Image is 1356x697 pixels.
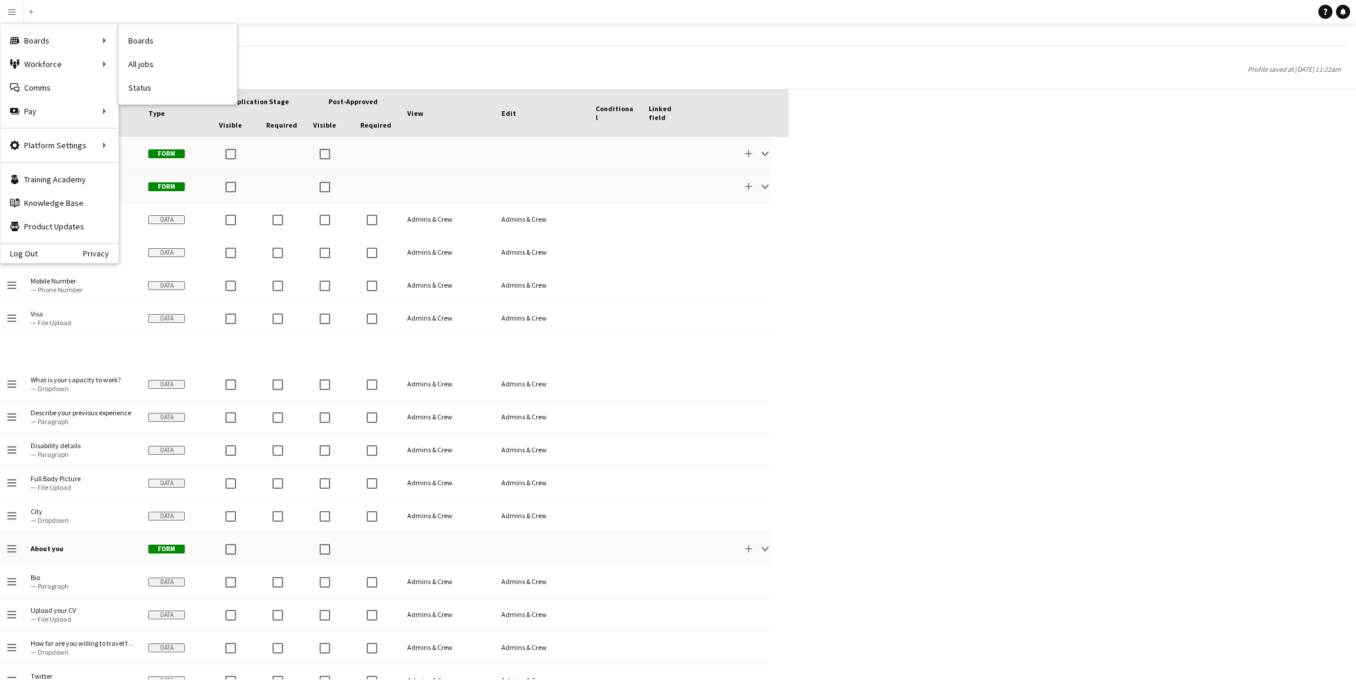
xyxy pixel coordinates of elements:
[31,276,134,285] span: Mobile Number
[148,545,185,553] span: Form
[148,109,165,118] span: Type
[148,676,185,685] span: Data
[1,52,118,76] div: Workforce
[219,121,242,129] span: Visible
[229,97,289,106] span: Application stage
[400,433,494,466] div: Admins & Crew
[31,507,134,516] span: City
[494,466,589,499] div: Admins & Crew
[266,121,297,129] span: Required
[31,582,134,591] span: — Paragraph
[400,236,494,268] div: Admins & Crew
[400,499,494,532] div: Admins & Crew
[31,417,134,426] span: — Paragraph
[31,285,134,294] span: — Phone Number
[119,52,237,76] a: All jobs
[148,512,185,521] span: Data
[1,215,118,238] a: Product Updates
[494,203,589,235] div: Admins & Crew
[148,578,185,586] span: Data
[494,269,589,301] div: Admins & Crew
[1,191,118,215] a: Knowledge Base
[31,375,134,384] span: What is your capacity to work?
[407,109,423,118] span: View
[494,598,589,631] div: Admins & Crew
[400,302,494,334] div: Admins & Crew
[31,573,134,582] span: Bio
[31,318,134,327] span: — File Upload
[494,401,589,433] div: Admins & Crew
[148,643,185,652] span: Data
[494,565,589,598] div: Admins & Crew
[494,631,589,663] div: Admins & Crew
[31,474,134,483] span: Full Body Picture
[148,182,185,191] span: Form
[31,606,134,615] span: Upload your CV
[494,302,589,334] div: Admins & Crew
[31,408,134,417] span: Describe your previous experience
[400,401,494,433] div: Admins & Crew
[400,466,494,499] div: Admins & Crew
[119,29,237,52] a: Boards
[31,516,134,525] span: — Dropdown
[31,672,134,681] span: Twitter
[494,236,589,268] div: Admins & Crew
[1,249,38,258] a: Log Out
[1,29,118,52] div: Boards
[31,648,134,656] span: — Dropdown
[400,565,494,598] div: Admins & Crew
[31,441,134,450] span: Disability details
[400,664,494,696] div: Admins & Crew
[31,309,134,318] span: Visa
[596,104,634,122] span: Conditional
[1,168,118,191] a: Training Academy
[148,380,185,389] span: Data
[313,121,336,129] span: Visible
[494,664,589,696] div: Admins & Crew
[148,248,185,257] span: Data
[119,76,237,99] a: Status
[31,615,134,623] span: — File Upload
[31,450,134,459] span: — Paragraph
[148,446,185,455] span: Data
[400,631,494,663] div: Admins & Crew
[83,249,118,258] a: Privacy
[494,499,589,532] div: Admins & Crew
[649,104,687,122] span: Linked field
[328,97,378,106] span: Post-Approved
[1242,65,1347,74] span: Profile saved at [DATE] 11:22am
[1,76,118,99] a: Comms
[31,544,64,553] b: About you
[400,269,494,301] div: Admins & Crew
[148,413,185,422] span: Data
[31,483,134,492] span: — File Upload
[1,134,118,157] div: Platform Settings
[31,384,134,393] span: — Dropdown
[494,433,589,466] div: Admins & Crew
[400,368,494,400] div: Admins & Crew
[400,203,494,235] div: Admins & Crew
[360,121,391,129] span: Required
[148,149,185,158] span: Form
[494,368,589,400] div: Admins & Crew
[31,639,134,648] span: How far are you willing to travel for work?
[148,479,185,488] span: Data
[400,598,494,631] div: Admins & Crew
[501,109,516,118] span: Edit
[148,281,185,290] span: Data
[1,99,118,123] div: Pay
[148,215,185,224] span: Data
[148,314,185,323] span: Data
[148,611,185,619] span: Data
